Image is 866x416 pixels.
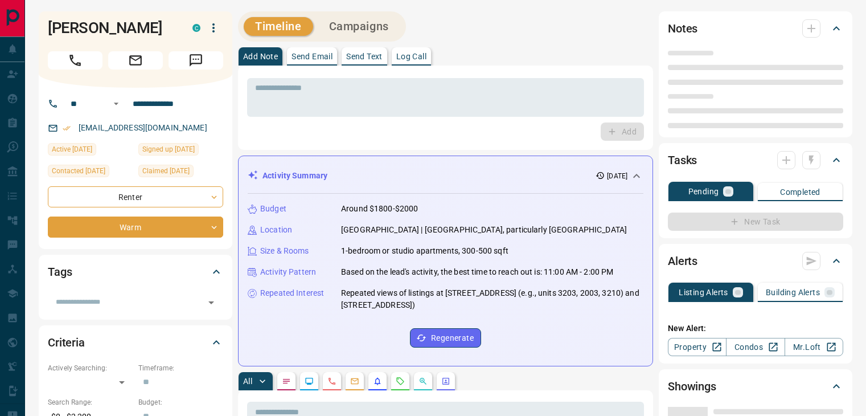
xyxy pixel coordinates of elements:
svg: Listing Alerts [373,377,382,386]
div: Renter [48,186,223,207]
span: Contacted [DATE] [52,165,105,177]
h2: Tags [48,263,72,281]
svg: Emails [350,377,359,386]
button: Timeline [244,17,313,36]
div: Activity Summary[DATE] [248,165,643,186]
p: [DATE] [607,171,627,181]
span: Message [169,51,223,70]
div: Showings [668,373,843,400]
h2: Tasks [668,151,697,169]
h2: Notes [668,19,697,38]
div: Warm [48,217,223,238]
h2: Alerts [668,252,697,270]
button: Regenerate [410,328,481,348]
svg: Lead Browsing Activity [305,377,314,386]
p: All [243,377,252,385]
div: Tue Nov 19 2024 [138,165,223,181]
svg: Calls [327,377,336,386]
a: Mr.Loft [785,338,843,356]
a: [EMAIL_ADDRESS][DOMAIN_NAME] [79,123,207,132]
svg: Opportunities [418,377,428,386]
span: Active [DATE] [52,144,92,155]
div: Mon Sep 08 2025 [48,165,133,181]
span: Signed up [DATE] [142,144,195,155]
h2: Showings [668,377,716,395]
p: Send Text [346,52,383,60]
button: Open [109,97,123,111]
p: Building Alerts [766,288,820,296]
p: Send Email [292,52,333,60]
p: Budget [260,203,286,215]
div: Alerts [668,247,843,275]
p: Completed [780,188,820,196]
p: Based on the lead's activity, the best time to reach out is: 11:00 AM - 2:00 PM [341,266,613,278]
button: Open [203,295,219,311]
p: Repeated Interest [260,287,324,299]
p: Timeframe: [138,363,223,373]
div: Tasks [668,146,843,174]
div: Notes [668,15,843,42]
div: Fri Sep 12 2025 [48,143,133,159]
div: Criteria [48,329,223,356]
h1: [PERSON_NAME] [48,19,175,37]
p: 1-bedroom or studio apartments, 300-500 sqft [341,245,508,257]
a: Condos [726,338,785,356]
div: condos.ca [192,24,200,32]
p: Search Range: [48,397,133,407]
p: Listing Alerts [679,288,728,296]
span: Email [108,51,163,70]
button: Campaigns [318,17,400,36]
p: Activity Summary [262,170,327,182]
svg: Email Verified [63,124,71,132]
p: Budget: [138,397,223,407]
div: Tags [48,258,223,286]
h2: Criteria [48,333,85,352]
p: Location [260,224,292,236]
svg: Requests [396,377,405,386]
p: Size & Rooms [260,245,309,257]
p: Actively Searching: [48,363,133,373]
p: Repeated views of listings at [STREET_ADDRESS] (e.g., units 3203, 2003, 3210) and [STREET_ADDRESS]) [341,287,643,311]
p: [GEOGRAPHIC_DATA] | [GEOGRAPHIC_DATA], particularly [GEOGRAPHIC_DATA] [341,224,627,236]
div: Sun Nov 17 2024 [138,143,223,159]
p: Log Call [396,52,426,60]
p: Activity Pattern [260,266,316,278]
span: Call [48,51,102,70]
p: Around $1800-$2000 [341,203,418,215]
svg: Notes [282,377,291,386]
p: Pending [688,187,719,195]
svg: Agent Actions [441,377,450,386]
span: Claimed [DATE] [142,165,190,177]
a: Property [668,338,727,356]
p: Add Note [243,52,278,60]
p: New Alert: [668,323,843,335]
